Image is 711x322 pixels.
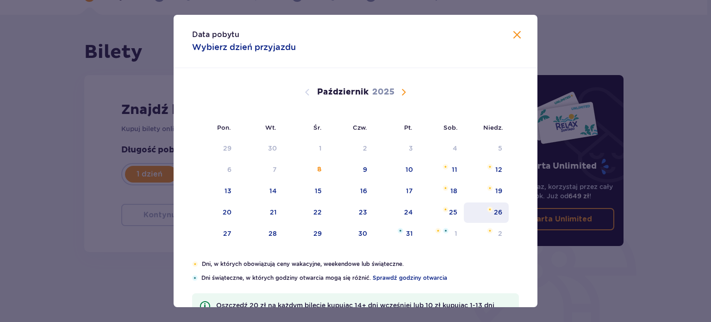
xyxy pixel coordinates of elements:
[317,165,322,174] div: 8
[223,208,231,217] div: 20
[328,181,374,202] td: czwartek, 16 października 2025
[317,87,368,98] p: Październik
[374,224,419,244] td: piątek, 31 października 2025
[328,160,374,180] td: czwartek, 9 października 2025
[283,181,328,202] td: środa, 15 października 2025
[328,224,374,244] td: czwartek, 30 października 2025
[450,186,457,196] div: 18
[359,208,367,217] div: 23
[404,208,413,217] div: 24
[192,42,296,53] p: Wybierz dzień przyjazdu
[302,87,313,98] button: Poprzedni miesiąc
[192,181,238,202] td: poniedziałek, 13 października 2025
[283,202,328,223] td: środa, 22 października 2025
[452,165,457,174] div: 11
[464,224,509,244] td: niedziela, 2 listopada 2025
[435,228,441,234] img: Pomarańczowa gwiazdka
[273,165,277,174] div: 7
[238,139,284,159] td: Data niedostępna. wtorek, 30 września 2025
[225,186,231,196] div: 13
[201,274,519,282] p: Dni świąteczne, w których godziny otwarcia mogą się różnić.
[227,165,231,174] div: 6
[374,202,419,223] td: piątek, 24 października 2025
[398,87,409,98] button: Następny miesiąc
[363,165,367,174] div: 9
[453,144,457,153] div: 4
[374,139,419,159] td: Data niedostępna. piątek, 3 października 2025
[283,160,328,180] td: środa, 8 października 2025
[363,144,367,153] div: 2
[443,185,449,191] img: Pomarańczowa gwiazdka
[270,208,277,217] div: 21
[374,181,419,202] td: piątek, 17 października 2025
[487,207,493,212] img: Pomarańczowa gwiazdka
[487,185,493,191] img: Pomarańczowa gwiazdka
[358,229,367,238] div: 30
[443,124,458,131] small: Sob.
[494,208,502,217] div: 26
[464,160,509,180] td: niedziela, 12 października 2025
[315,186,322,196] div: 15
[313,208,322,217] div: 22
[398,228,403,234] img: Niebieska gwiazdka
[216,301,511,319] p: Oszczędź 20 zł na każdym bilecie kupując 14+ dni wcześniej lub 10 zł kupując 1-13 dni wcześniej!
[495,165,502,174] div: 12
[192,160,238,180] td: Data niedostępna. poniedziałek, 6 października 2025
[419,139,464,159] td: Data niedostępna. sobota, 4 października 2025
[202,260,519,268] p: Dni, w których obowiązują ceny wakacyjne, weekendowe lub świąteczne.
[449,208,457,217] div: 25
[443,207,449,212] img: Pomarańczowa gwiazdka
[372,87,394,98] p: 2025
[192,139,238,159] td: Data niedostępna. poniedziałek, 29 września 2025
[313,124,322,131] small: Śr.
[360,186,367,196] div: 16
[238,202,284,223] td: wtorek, 21 października 2025
[328,202,374,223] td: czwartek, 23 października 2025
[353,124,367,131] small: Czw.
[192,261,198,267] img: Pomarańczowa gwiazdka
[192,224,238,244] td: poniedziałek, 27 października 2025
[328,139,374,159] td: Data niedostępna. czwartek, 2 października 2025
[419,181,464,202] td: sobota, 18 października 2025
[374,160,419,180] td: piątek, 10 października 2025
[404,124,412,131] small: Pt.
[192,202,238,223] td: poniedziałek, 20 października 2025
[455,229,457,238] div: 1
[487,164,493,170] img: Pomarańczowa gwiazdka
[313,229,322,238] div: 29
[268,229,277,238] div: 28
[495,186,502,196] div: 19
[238,160,284,180] td: Data niedostępna. wtorek, 7 października 2025
[217,124,231,131] small: Pon.
[406,229,413,238] div: 31
[498,229,502,238] div: 2
[223,229,231,238] div: 27
[223,144,231,153] div: 29
[419,224,464,244] td: sobota, 1 listopada 2025
[238,224,284,244] td: wtorek, 28 października 2025
[419,160,464,180] td: sobota, 11 października 2025
[511,30,523,41] button: Zamknij
[464,139,509,159] td: Data niedostępna. niedziela, 5 października 2025
[192,275,198,281] img: Niebieska gwiazdka
[419,202,464,223] td: sobota, 25 października 2025
[406,186,413,196] div: 17
[464,202,509,223] td: niedziela, 26 października 2025
[283,139,328,159] td: Data niedostępna. środa, 1 października 2025
[283,224,328,244] td: środa, 29 października 2025
[498,144,502,153] div: 5
[373,274,447,282] a: Sprawdź godziny otwarcia
[443,164,449,170] img: Pomarańczowa gwiazdka
[464,181,509,202] td: niedziela, 19 października 2025
[409,144,413,153] div: 3
[269,186,277,196] div: 14
[192,30,239,40] p: Data pobytu
[405,165,413,174] div: 10
[443,228,449,234] img: Niebieska gwiazdka
[268,144,277,153] div: 30
[319,144,322,153] div: 1
[483,124,503,131] small: Niedz.
[238,181,284,202] td: wtorek, 14 października 2025
[265,124,276,131] small: Wt.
